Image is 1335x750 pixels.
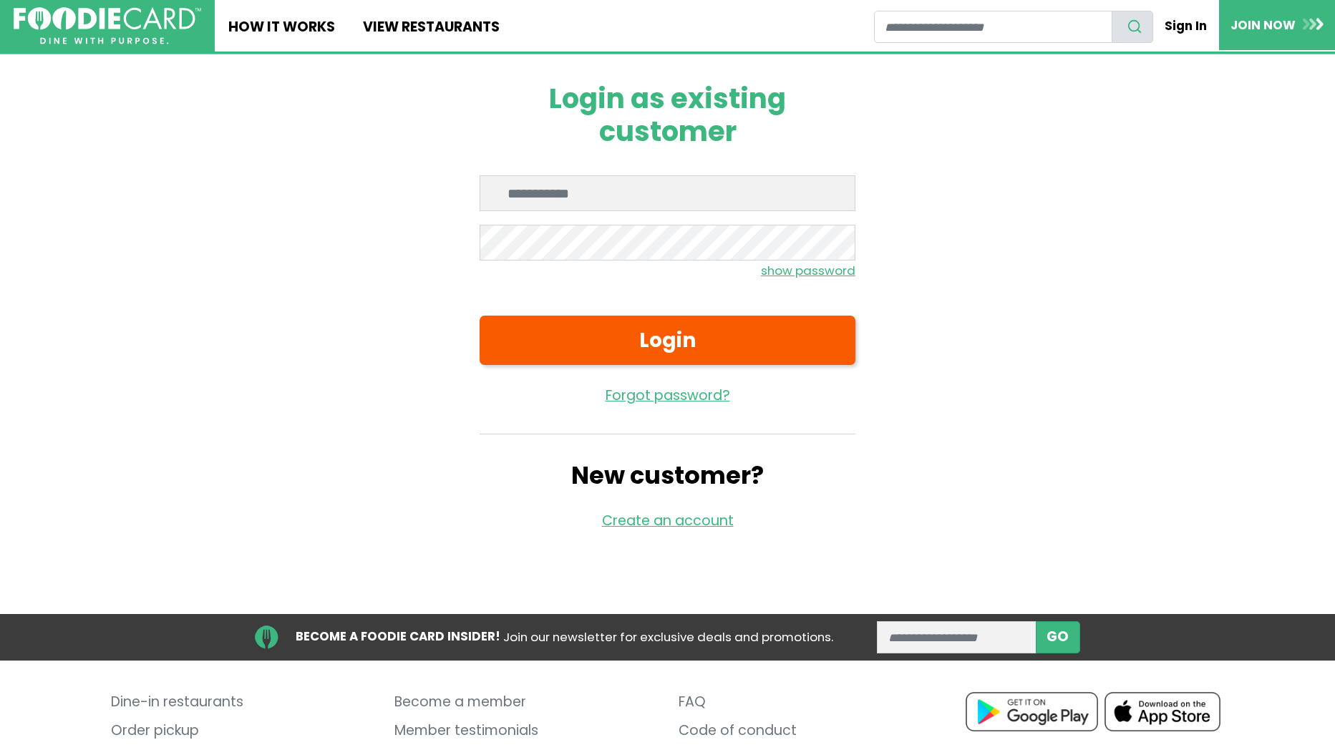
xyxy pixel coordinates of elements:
img: FoodieCard; Eat, Drink, Save, Donate [14,7,201,45]
a: Forgot password? [480,386,855,406]
strong: BECOME A FOODIE CARD INSIDER! [296,628,500,645]
input: restaurant search [874,11,1112,43]
a: Code of conduct [679,716,941,745]
span: Join our newsletter for exclusive deals and promotions. [503,628,833,646]
h1: Login as existing customer [480,82,855,148]
a: Sign In [1153,10,1219,42]
button: Login [480,316,855,365]
a: Become a member [394,688,656,716]
h2: New customer? [480,462,855,490]
a: Dine-in restaurants [111,688,373,716]
a: Member testimonials [394,716,656,745]
button: subscribe [1036,621,1080,653]
small: show password [761,262,855,279]
input: enter email address [877,621,1037,653]
a: FAQ [679,688,941,716]
button: search [1112,11,1153,43]
a: Order pickup [111,716,373,745]
a: Create an account [602,511,734,530]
